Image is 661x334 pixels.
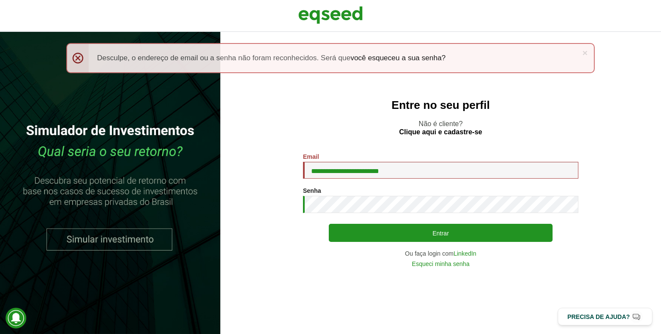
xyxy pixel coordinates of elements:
[303,251,578,257] div: Ou faça login com
[350,54,445,62] a: você esqueceu a sua senha?
[412,261,469,267] a: Esqueci minha senha
[329,224,553,242] button: Entrar
[582,48,587,57] a: ×
[303,188,321,194] label: Senha
[238,120,644,136] p: Não é cliente?
[238,99,644,111] h2: Entre no seu perfil
[399,129,482,136] a: Clique aqui e cadastre-se
[454,251,476,257] a: LinkedIn
[66,43,595,73] div: Desculpe, o endereço de email ou a senha não foram reconhecidos. Será que
[303,154,319,160] label: Email
[298,4,363,26] img: EqSeed Logo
